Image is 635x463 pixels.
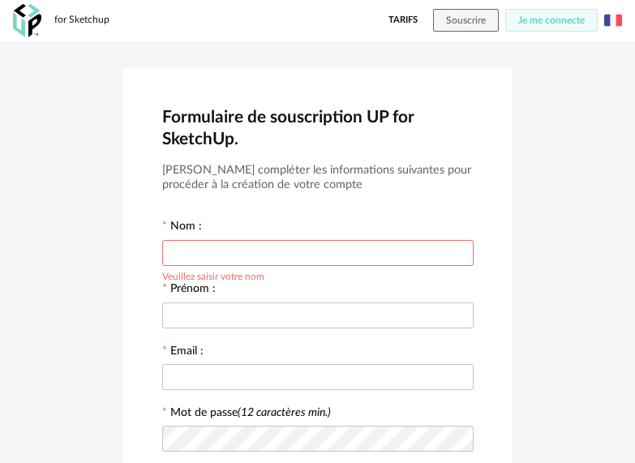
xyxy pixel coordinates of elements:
button: Je me connecte [505,9,598,32]
div: Veuillez saisir votre nom [162,268,264,281]
i: (12 caractères min.) [238,407,331,418]
div: for Sketchup [54,14,109,27]
img: fr [604,11,622,29]
button: Souscrire [433,9,499,32]
label: Prénom : [162,283,216,298]
img: OXP [13,4,41,37]
span: Souscrire [446,15,486,25]
span: Je me connecte [518,15,585,25]
label: Mot de passe [170,407,331,418]
h3: [PERSON_NAME] compléter les informations suivantes pour procéder à la création de votre compte [162,163,474,193]
h2: Formulaire de souscription UP for SketchUp. [162,106,474,150]
label: Nom : [162,221,202,235]
label: Email : [162,345,204,360]
a: Tarifs [388,9,418,32]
